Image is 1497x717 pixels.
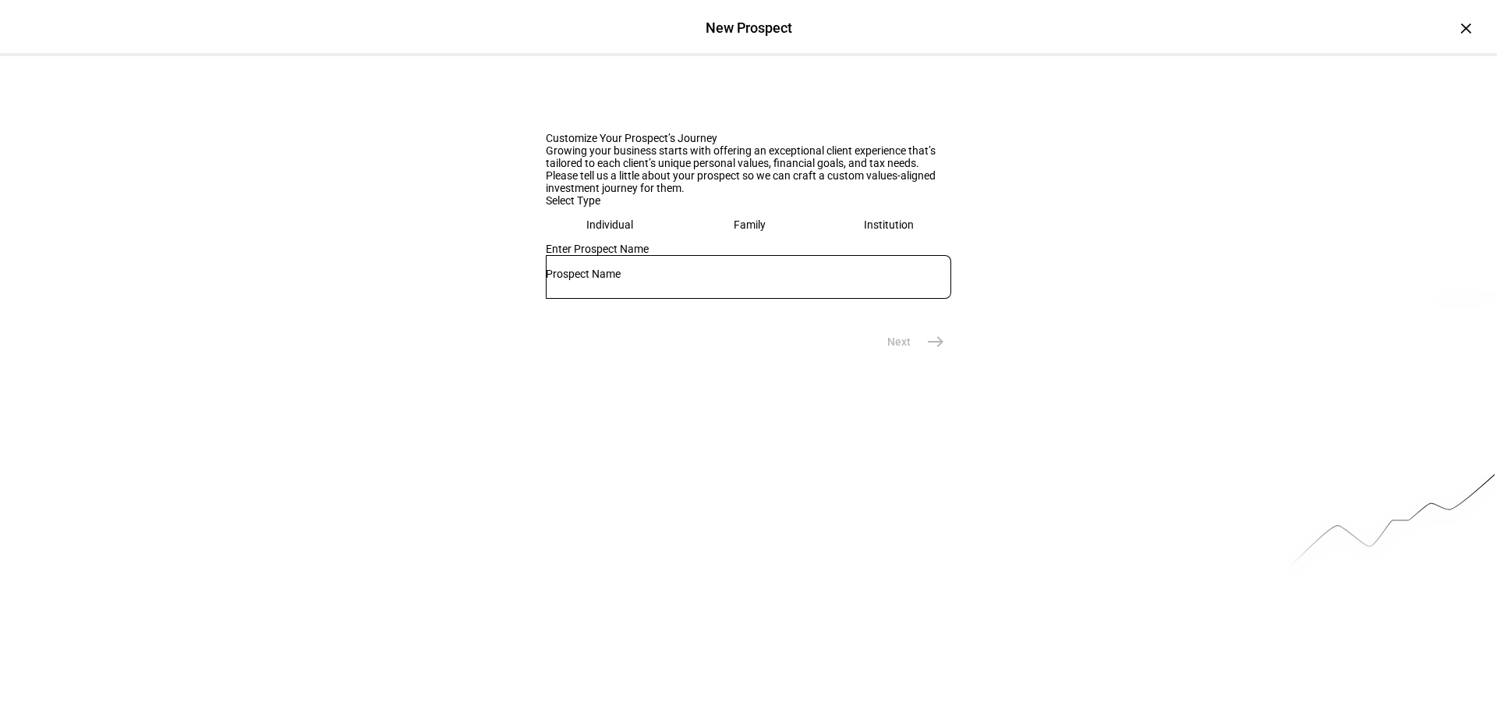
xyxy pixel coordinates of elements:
[864,218,914,231] div: Institution
[869,326,951,357] eth-stepper-button: Next
[546,144,951,169] div: Growing your business starts with offering an exceptional client experience that’s tailored to ea...
[734,218,766,231] div: Family
[1453,16,1478,41] div: ×
[546,268,951,280] input: Prospect Name
[546,169,951,194] div: Please tell us a little about your prospect so we can craft a custom values-aligned investment jo...
[546,194,951,207] div: Select Type
[546,132,951,144] div: Customize Your Prospect’s Journey
[546,243,951,255] div: Enter Prospect Name
[586,218,633,231] div: Individual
